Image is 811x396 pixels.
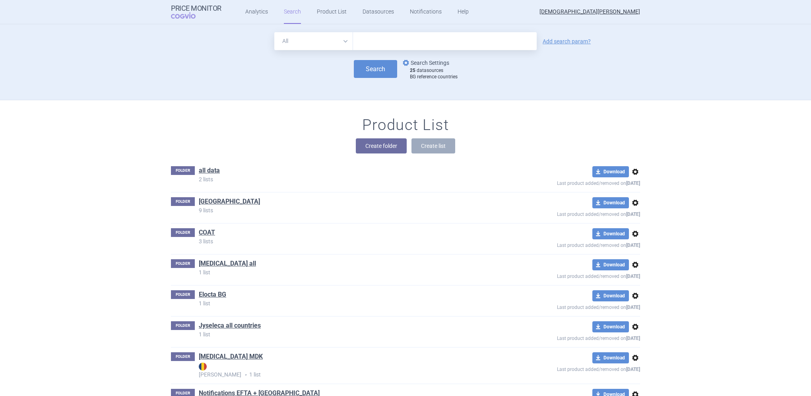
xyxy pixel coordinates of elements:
[626,367,640,372] strong: [DATE]
[499,270,640,280] p: Last product added/removed on
[499,301,640,311] p: Last product added/removed on
[199,228,215,237] a: COAT
[362,116,449,134] h1: Product List
[592,197,629,208] button: Download
[199,228,215,239] h1: COAT
[199,177,499,182] p: 2 lists
[199,290,226,299] a: Elocta BG
[199,166,220,175] a: all data
[199,352,263,361] a: [MEDICAL_DATA] MDK
[592,166,629,177] button: Download
[626,336,640,341] strong: [DATE]
[592,228,629,239] button: Download
[199,321,261,332] h1: Jyseleca all countries
[592,290,629,301] button: Download
[171,352,195,361] p: FOLDER
[171,259,195,268] p: FOLDER
[171,12,207,19] span: COGVIO
[411,138,455,153] button: Create list
[354,60,397,78] button: Search
[171,290,195,299] p: FOLDER
[199,259,256,270] h1: Doptelet all
[356,138,407,153] button: Create folder
[199,197,260,208] h1: Bulgaria
[199,197,260,206] a: [GEOGRAPHIC_DATA]
[171,4,221,12] strong: Price Monitor
[199,321,261,330] a: Jyseleca all countries
[592,352,629,363] button: Download
[592,259,629,270] button: Download
[199,363,499,378] strong: [PERSON_NAME]
[199,363,207,371] img: RO
[199,352,263,363] h1: Nitisinone MDK
[171,321,195,330] p: FOLDER
[410,68,458,80] div: datasources BG reference countries
[199,208,499,213] p: 9 lists
[626,181,640,186] strong: [DATE]
[626,212,640,217] strong: [DATE]
[171,197,195,206] p: FOLDER
[401,58,449,68] a: Search Settings
[171,166,195,175] p: FOLDER
[199,363,499,379] p: 1 list
[199,270,499,275] p: 1 list
[626,243,640,248] strong: [DATE]
[199,166,220,177] h1: all data
[199,259,256,268] a: [MEDICAL_DATA] all
[199,301,499,306] p: 1 list
[410,68,415,73] strong: 25
[199,290,226,301] h1: Elocta BG
[499,332,640,342] p: Last product added/removed on
[499,208,640,218] p: Last product added/removed on
[499,239,640,249] p: Last product added/removed on
[499,177,640,187] p: Last product added/removed on
[199,239,499,244] p: 3 lists
[199,332,499,337] p: 1 list
[499,363,640,373] p: Last product added/removed on
[592,321,629,332] button: Download
[171,4,221,19] a: Price MonitorCOGVIO
[543,39,591,44] a: Add search param?
[626,274,640,279] strong: [DATE]
[626,305,640,310] strong: [DATE]
[241,371,249,379] i: •
[171,228,195,237] p: FOLDER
